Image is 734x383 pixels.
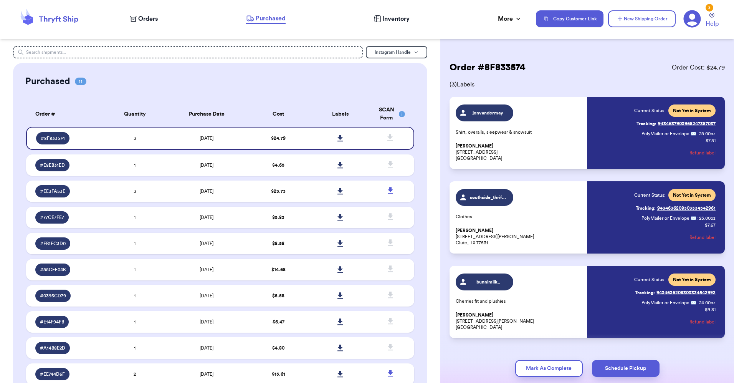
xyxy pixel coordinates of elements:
[634,277,665,283] span: Current Status:
[376,106,405,122] div: SCAN Form
[200,320,213,324] span: [DATE]
[26,101,104,127] th: Order #
[134,293,136,298] span: 1
[40,188,65,194] span: # EE3FA53E
[706,138,716,144] p: $ 7.81
[134,136,136,141] span: 3
[13,46,362,58] input: Search shipments...
[309,101,372,127] th: Labels
[134,346,136,350] span: 1
[375,50,411,55] span: Instagram Handle
[200,346,213,350] span: [DATE]
[25,75,70,88] h2: Purchased
[636,118,716,130] a: Tracking:9434637903968247387037
[636,205,656,211] span: Tracking:
[696,215,698,221] span: :
[456,129,582,135] p: Shirt, overalls, sleepwear & snowsuit
[138,14,158,23] span: Orders
[456,143,493,149] span: [PERSON_NAME]
[470,110,506,116] span: jenvandermay
[699,215,716,221] span: 23.00 oz
[271,189,286,194] span: $ 23.73
[450,61,526,74] h2: Order # 8F833574
[634,192,665,198] span: Current Status:
[498,14,522,23] div: More
[706,4,713,12] div: 3
[40,267,66,273] span: # 88CFF04B
[134,241,136,246] span: 1
[470,279,506,285] span: bunnimilk_
[673,108,711,114] span: Not Yet in System
[41,135,65,141] span: # 8F833574
[134,189,136,194] span: 3
[134,215,136,220] span: 1
[200,241,213,246] span: [DATE]
[706,13,719,28] a: Help
[272,293,284,298] span: $ 5.58
[40,214,64,221] span: # 77CE7FE7
[134,267,136,272] span: 1
[456,143,582,161] p: [STREET_ADDRESS] [GEOGRAPHIC_DATA]
[592,360,660,377] button: Schedule Pickup
[272,163,284,167] span: $ 4.65
[456,227,582,246] p: [STREET_ADDRESS][PERSON_NAME] Clute, TX 77531
[706,19,719,28] span: Help
[366,46,427,58] button: Instagram Handle
[200,189,213,194] span: [DATE]
[272,215,284,220] span: $ 5.83
[40,345,65,351] span: # A14B8E2D
[256,14,286,23] span: Purchased
[456,214,582,220] p: Clothes
[636,202,716,214] a: Tracking:9434636208303334542961
[470,194,506,201] span: southside_thriftin__
[271,267,286,272] span: $ 14.68
[456,312,493,318] span: [PERSON_NAME]
[696,131,698,137] span: :
[247,101,309,127] th: Cost
[636,121,656,127] span: Tracking:
[515,360,583,377] button: Mark As Complete
[134,163,136,167] span: 1
[382,14,410,23] span: Inventory
[450,80,725,89] span: ( 3 ) Labels
[699,300,716,306] span: 24.00 oz
[200,293,213,298] span: [DATE]
[635,290,655,296] span: Tracking:
[40,240,66,247] span: # FB1EC3D0
[641,300,696,305] span: PolyMailer or Envelope ✉️
[536,10,603,27] button: Copy Customer Link
[673,192,711,198] span: Not Yet in System
[104,101,166,127] th: Quantity
[200,267,213,272] span: [DATE]
[272,372,285,376] span: $ 15.61
[166,101,247,127] th: Purchase Date
[134,372,136,376] span: 2
[673,277,711,283] span: Not Yet in System
[456,298,582,304] p: Cherries fit and plushies
[696,300,698,306] span: :
[200,215,213,220] span: [DATE]
[200,163,213,167] span: [DATE]
[200,372,213,376] span: [DATE]
[272,241,284,246] span: $ 8.58
[246,14,286,24] a: Purchased
[134,320,136,324] span: 1
[75,78,86,85] span: 11
[456,312,582,330] p: [STREET_ADDRESS][PERSON_NAME] [GEOGRAPHIC_DATA]
[689,229,716,246] button: Refund label
[634,108,665,114] span: Current Status:
[689,313,716,330] button: Refund label
[271,136,286,141] span: $ 24.79
[641,131,696,136] span: PolyMailer or Envelope ✉️
[130,14,158,23] a: Orders
[40,293,66,299] span: # 0395CD79
[683,10,701,28] a: 3
[641,216,696,221] span: PolyMailer or Envelope ✉️
[456,228,493,234] span: [PERSON_NAME]
[40,371,65,377] span: # EE744D6F
[672,63,725,72] span: Order Cost: $ 24.79
[608,10,676,27] button: New Shipping Order
[273,320,284,324] span: $ 6.47
[374,14,410,23] a: Inventory
[635,287,716,299] a: Tracking:9434636208303334542992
